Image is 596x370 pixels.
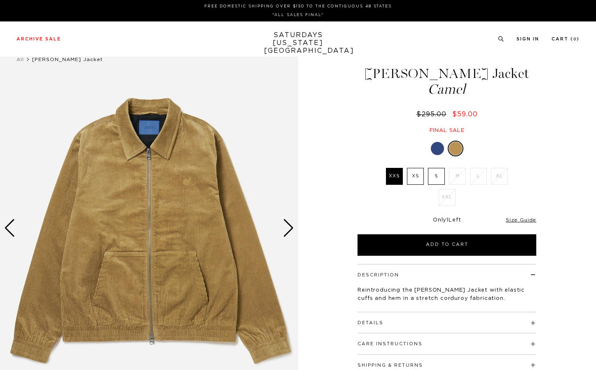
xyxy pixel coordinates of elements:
[356,82,538,96] span: Camel
[358,363,423,368] button: Shipping & Returns
[452,111,478,118] span: $59.00
[16,57,24,62] a: All
[428,168,445,185] label: S
[264,31,332,55] a: SATURDAYS[US_STATE][GEOGRAPHIC_DATA]
[16,37,61,41] a: Archive Sale
[552,37,580,41] a: Cart (0)
[517,37,539,41] a: Sign In
[358,234,536,256] button: Add to Cart
[4,219,15,237] div: Previous slide
[356,67,538,96] h1: [PERSON_NAME] Jacket
[416,111,450,118] del: $295.00
[358,217,536,224] div: Only Left
[506,217,536,222] a: Size Guide
[20,3,576,9] p: FREE DOMESTIC SHIPPING OVER $150 TO THE CONTIGUOUS 48 STATES
[358,286,536,303] p: Reintroducing the [PERSON_NAME] Jacket with elastic cuffs and hem in a stretch corduroy fabrication.
[446,217,449,223] span: 1
[283,219,294,237] div: Next slide
[358,342,423,346] button: Care Instructions
[32,57,103,62] span: [PERSON_NAME] Jacket
[20,12,576,18] p: *ALL SALES FINAL*
[358,321,383,325] button: Details
[358,273,399,277] button: Description
[407,168,424,185] label: XS
[356,127,538,134] div: Final sale
[573,38,577,41] small: 0
[386,168,403,185] label: XXS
